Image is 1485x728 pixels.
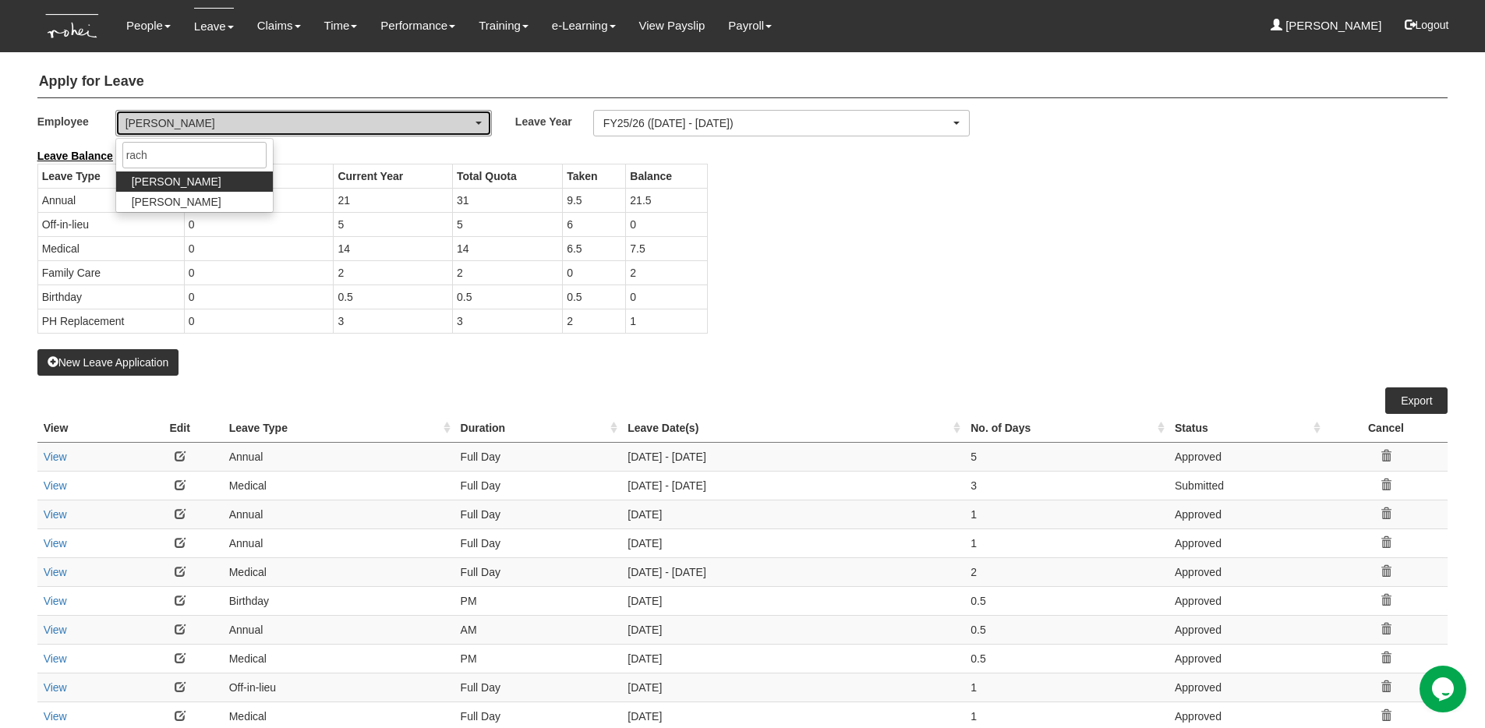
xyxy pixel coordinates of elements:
td: 2 [334,260,453,284]
td: Medical [37,236,184,260]
th: Edit [137,414,223,443]
td: 0 [626,284,707,309]
td: 0 [184,309,334,333]
td: 1 [964,528,1169,557]
td: Full Day [454,528,622,557]
td: 9.5 [563,188,626,212]
th: Leave Type : activate to sort column ascending [223,414,454,443]
th: No. of Days : activate to sort column ascending [964,414,1169,443]
td: Annual [223,500,454,528]
a: [PERSON_NAME] [1271,8,1382,44]
td: [DATE] [621,528,964,557]
td: Medical [223,644,454,673]
td: Approved [1169,528,1324,557]
td: Medical [223,471,454,500]
th: Leave Date(s) : activate to sort column ascending [621,414,964,443]
td: Birthday [223,586,454,615]
td: 1 [964,500,1169,528]
label: Leave Year [515,110,593,133]
td: Annual [223,442,454,471]
td: 3 [452,309,562,333]
td: Approved [1169,500,1324,528]
td: 14 [334,236,453,260]
td: [DATE] - [DATE] [621,471,964,500]
button: New Leave Application [37,349,179,376]
th: Leave Type [37,164,184,188]
td: [DATE] [621,586,964,615]
b: Leave Balance [37,150,113,162]
div: [PERSON_NAME] [126,115,472,131]
td: 2 [452,260,562,284]
a: View [44,595,67,607]
td: [DATE] [621,615,964,644]
th: Taken [563,164,626,188]
a: View Payslip [639,8,705,44]
td: 0.5 [452,284,562,309]
a: View [44,652,67,665]
a: Performance [380,8,455,44]
td: 7.5 [626,236,707,260]
td: 6 [563,212,626,236]
td: 0 [184,260,334,284]
td: 0.5 [563,284,626,309]
input: Search [122,142,267,168]
td: 0.5 [964,644,1169,673]
a: Payroll [728,8,772,44]
a: Leave [194,8,234,44]
td: 2 [626,260,707,284]
iframe: chat widget [1420,666,1469,712]
td: 0.5 [334,284,453,309]
th: View [37,414,137,443]
td: 0.5 [964,615,1169,644]
td: 2 [563,309,626,333]
a: Claims [257,8,301,44]
td: 3 [964,471,1169,500]
td: 0 [626,212,707,236]
th: Status : activate to sort column ascending [1169,414,1324,443]
a: e-Learning [552,8,616,44]
div: FY25/26 ([DATE] - [DATE]) [603,115,950,131]
td: [DATE] [621,644,964,673]
td: [DATE] - [DATE] [621,557,964,586]
td: 1 [626,309,707,333]
td: Approved [1169,644,1324,673]
a: View [44,710,67,723]
td: 2 [964,557,1169,586]
span: [PERSON_NAME] [132,174,221,189]
th: Balance [626,164,707,188]
td: PM [454,644,622,673]
td: 3 [334,309,453,333]
td: 0 [563,260,626,284]
td: [DATE] [621,500,964,528]
button: FY25/26 ([DATE] - [DATE]) [593,110,970,136]
th: Duration : activate to sort column ascending [454,414,622,443]
td: [DATE] [621,673,964,701]
span: [PERSON_NAME] [132,194,221,210]
td: 5 [964,442,1169,471]
td: 0 [184,284,334,309]
a: People [126,8,171,44]
td: 5 [334,212,453,236]
a: View [44,566,67,578]
label: Employee [37,110,115,133]
td: 21 [334,188,453,212]
td: Annual [223,615,454,644]
a: View [44,479,67,492]
td: Approved [1169,442,1324,471]
td: Off-in-lieu [37,212,184,236]
a: View [44,508,67,521]
td: 5 [452,212,562,236]
td: PH Replacement [37,309,184,333]
td: 6.5 [563,236,626,260]
td: Submitted [1169,471,1324,500]
td: Birthday [37,284,184,309]
th: Current Year [334,164,453,188]
th: Total Quota [452,164,562,188]
td: Full Day [454,673,622,701]
td: Full Day [454,557,622,586]
td: Approved [1169,615,1324,644]
td: AM [454,615,622,644]
td: Annual [37,188,184,212]
a: Export [1385,387,1448,414]
td: 21.5 [626,188,707,212]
